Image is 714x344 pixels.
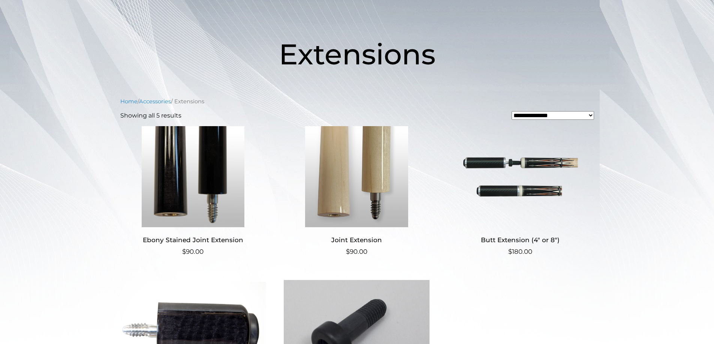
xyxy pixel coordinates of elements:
img: Joint Extension [284,126,430,227]
span: $ [182,248,186,255]
span: $ [508,248,512,255]
bdi: 180.00 [508,248,532,255]
a: Joint Extension $90.00 [284,126,430,257]
nav: Breadcrumb [120,97,594,106]
select: Shop order [512,111,594,120]
bdi: 90.00 [346,248,367,255]
a: Home [120,98,138,105]
h2: Joint Extension [284,233,430,247]
img: Butt Extension (4" or 8") [448,126,593,227]
a: Butt Extension (4″ or 8″) $180.00 [448,126,593,257]
bdi: 90.00 [182,248,204,255]
h2: Ebony Stained Joint Extension [120,233,266,247]
a: Accessories [139,98,171,105]
a: Ebony Stained Joint Extension $90.00 [120,126,266,257]
h2: Butt Extension (4″ or 8″) [448,233,593,247]
img: Ebony Stained Joint Extension [120,126,266,227]
p: Showing all 5 results [120,111,181,120]
span: $ [346,248,350,255]
span: Extensions [279,37,436,71]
